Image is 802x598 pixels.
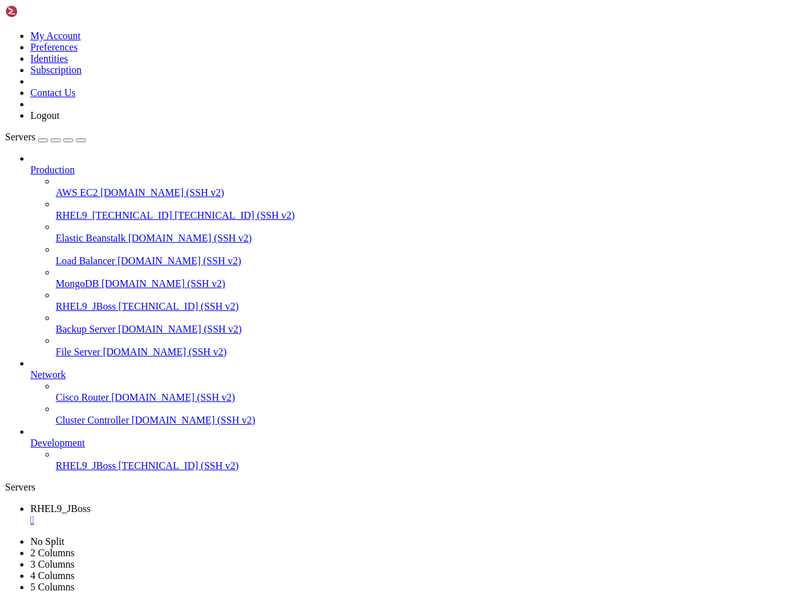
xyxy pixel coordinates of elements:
[30,164,797,176] a: Production
[56,403,797,426] li: Cluster Controller [DOMAIN_NAME] (SSH v2)
[5,482,797,493] div: Servers
[30,42,78,52] a: Preferences
[5,113,638,123] x-row: using rhc at [URL][DOMAIN_NAME]
[56,233,797,244] a: Elastic Beanstalk [DOMAIN_NAME] (SSH v2)
[5,70,638,80] x-row: management capabilities on your system.
[56,415,797,426] a: Cluster Controller [DOMAIN_NAME] (SSH v2)
[175,210,295,221] span: [TECHNICAL_ID] (SSH v2)
[118,255,242,266] span: [DOMAIN_NAME] (SSH v2)
[30,30,81,41] a: My Account
[5,131,86,142] a: Servers
[101,187,225,198] span: [DOMAIN_NAME] (SSH v2)
[56,301,116,312] span: RHEL9_JBoss
[5,59,638,70] x-row: The rhc client and Red Hat Insights will enable analytics and additional
[56,324,797,335] a: Backup Server [DOMAIN_NAME] (SSH v2)
[56,324,116,334] span: Backup Server
[30,559,75,570] a: 3 Columns
[56,210,172,221] span: RHEL9_[TECHNICAL_ID]
[56,335,797,358] li: File Server [DOMAIN_NAME] (SSH v2)
[56,278,99,289] span: MongoDB
[30,582,75,592] a: 5 Columns
[30,536,65,547] a: No Split
[5,102,638,113] x-row: You can learn more about how to register your system
[5,5,78,18] img: Shellngn
[128,233,252,243] span: [DOMAIN_NAME] (SSH v2)
[118,460,238,471] span: [TECHNICAL_ID] (SSH v2)
[5,5,638,16] x-row: Register this system with Red Hat Insights: rhc connect
[56,346,101,357] span: File Server
[56,449,797,472] li: RHEL9_JBoss [TECHNICAL_ID] (SSH v2)
[56,198,797,221] li: RHEL9_[TECHNICAL_ID] [TECHNICAL_ID] (SSH v2)
[118,301,238,312] span: [TECHNICAL_ID] (SSH v2)
[30,437,797,449] a: Development
[5,123,638,134] x-row: Last login: [DATE] from [TECHNICAL_ID]
[30,503,797,526] a: RHEL9_JBoss
[111,392,235,403] span: [DOMAIN_NAME] (SSH v2)
[56,381,797,403] li: Cisco Router [DOMAIN_NAME] (SSH v2)
[56,210,797,221] a: RHEL9_[TECHNICAL_ID] [TECHNICAL_ID] (SSH v2)
[30,503,90,514] span: RHEL9_JBoss
[56,221,797,244] li: Elastic Beanstalk [DOMAIN_NAME] (SSH v2)
[56,346,797,358] a: File Server [DOMAIN_NAME] (SSH v2)
[30,87,76,98] a: Contact Us
[56,278,797,290] a: MongoDB [DOMAIN_NAME] (SSH v2)
[56,187,98,198] span: AWS EC2
[118,324,242,334] span: [DOMAIN_NAME] (SSH v2)
[30,110,59,121] a: Logout
[56,301,797,312] a: RHEL9_JBoss [TECHNICAL_ID] (SSH v2)
[56,415,129,425] span: Cluster Controller
[30,153,797,358] li: Production
[5,27,638,37] x-row: Example:
[56,460,797,472] a: RHEL9_JBoss [TECHNICAL_ID] (SSH v2)
[56,312,797,335] li: Backup Server [DOMAIN_NAME] (SSH v2)
[56,290,797,312] li: RHEL9_JBoss [TECHNICAL_ID] (SSH v2)
[30,570,75,581] a: 4 Columns
[30,426,797,472] li: Development
[56,255,797,267] a: Load Balancer [DOMAIN_NAME] (SSH v2)
[5,145,638,156] x-row: [ec2-user@ip-172-31-45-144 ~]$
[5,80,638,91] x-row: View your connected systems at [URL][DOMAIN_NAME]
[30,515,797,526] a: 
[56,233,126,243] span: Elastic Beanstalk
[30,437,85,448] span: Development
[56,176,797,198] li: AWS EC2 [DOMAIN_NAME] (SSH v2)
[101,278,225,289] span: [DOMAIN_NAME] (SSH v2)
[132,415,256,425] span: [DOMAIN_NAME] (SSH v2)
[5,134,638,145] x-row: [ec2-user@ip-172-31-45-144 ~]$
[5,131,35,142] span: Servers
[56,244,797,267] li: Load Balancer [DOMAIN_NAME] (SSH v2)
[30,358,797,426] li: Network
[56,460,116,471] span: RHEL9_JBoss
[56,267,797,290] li: MongoDB [DOMAIN_NAME] (SSH v2)
[56,187,797,198] a: AWS EC2 [DOMAIN_NAME] (SSH v2)
[30,547,75,558] a: 2 Columns
[30,53,68,64] a: Identities
[56,392,109,403] span: Cisco Router
[5,156,638,166] x-row: [ec2-user@ip-172-31-45-144 ~]$
[5,37,638,48] x-row: # rhc connect --activation-key <key> --organization <org>
[170,156,175,166] div: (31, 14)
[103,346,227,357] span: [DOMAIN_NAME] (SSH v2)
[30,369,797,381] a: Network
[30,369,66,380] span: Network
[56,255,115,266] span: Load Balancer
[30,64,82,75] a: Subscription
[30,164,75,175] span: Production
[56,392,797,403] a: Cisco Router [DOMAIN_NAME] (SSH v2)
